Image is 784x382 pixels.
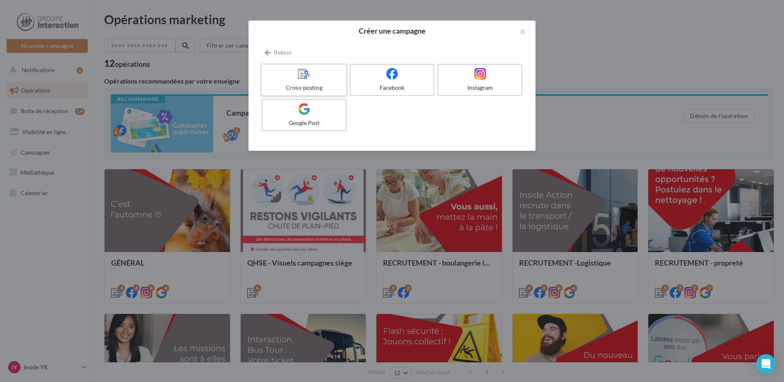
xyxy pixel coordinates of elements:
div: Google Post [266,119,342,127]
div: Facebook [354,84,431,92]
div: Instagram [442,84,518,92]
div: Cross-posting [265,84,343,92]
button: Retour [262,48,296,57]
h2: Créer une campagne [262,27,522,34]
div: Open Intercom Messenger [756,354,776,374]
